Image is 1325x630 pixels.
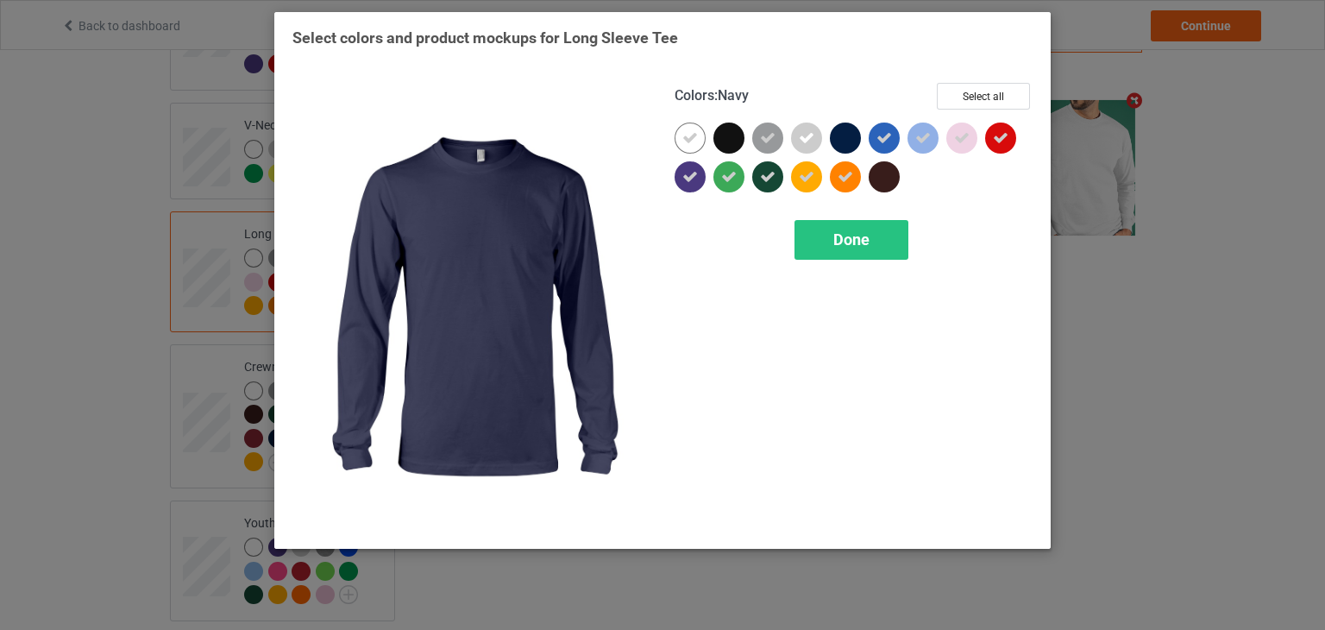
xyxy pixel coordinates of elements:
img: regular.jpg [292,83,650,531]
span: Colors [675,87,714,104]
span: Select colors and product mockups for Long Sleeve Tee [292,28,678,47]
span: Done [833,230,870,249]
span: Navy [718,87,749,104]
h4: : [675,87,749,105]
button: Select all [937,83,1030,110]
